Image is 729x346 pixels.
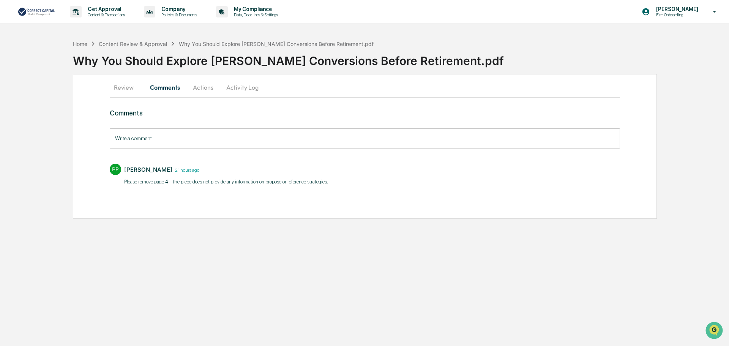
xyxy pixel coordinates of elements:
[124,166,172,173] div: [PERSON_NAME]
[26,58,125,66] div: Start new chat
[82,6,129,12] p: Get Approval
[99,41,167,47] div: Content Review & Approval
[63,96,94,103] span: Attestations
[15,110,48,118] span: Data Lookup
[5,93,52,106] a: 🖐️Preclearance
[73,48,729,68] div: Why You Should Explore [PERSON_NAME] Conversions Before Retirement.pdf
[179,41,374,47] div: Why You Should Explore [PERSON_NAME] Conversions Before Retirement.pdf
[110,164,121,175] div: PP
[82,12,129,17] p: Content & Transactions
[172,166,199,173] time: Thursday, October 9, 2025 at 12:09:17 PM CDT
[155,6,201,12] p: Company
[8,111,14,117] div: 🔎
[8,16,138,28] p: How can we help?
[144,78,186,96] button: Comments
[220,78,265,96] button: Activity Log
[5,107,51,121] a: 🔎Data Lookup
[8,96,14,103] div: 🖐️
[650,12,702,17] p: Firm Onboarding
[124,178,328,186] p: ​Please remove page 4 - the piece does not provide any information on propose or reference strate...
[26,66,96,72] div: We're available if you need us!
[228,12,282,17] p: Data, Deadlines & Settings
[650,6,702,12] p: [PERSON_NAME]
[155,12,201,17] p: Policies & Documents
[8,58,21,72] img: 1746055101610-c473b297-6a78-478c-a979-82029cc54cd1
[76,129,92,134] span: Pylon
[129,60,138,70] button: Start new chat
[110,78,620,96] div: secondary tabs example
[73,41,87,47] div: Home
[110,78,144,96] button: Review
[228,6,282,12] p: My Compliance
[110,109,620,117] h3: Comments
[55,96,61,103] div: 🗄️
[15,96,49,103] span: Preclearance
[18,7,55,17] img: logo
[52,93,97,106] a: 🗄️Attestations
[705,321,725,341] iframe: Open customer support
[54,128,92,134] a: Powered byPylon
[186,78,220,96] button: Actions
